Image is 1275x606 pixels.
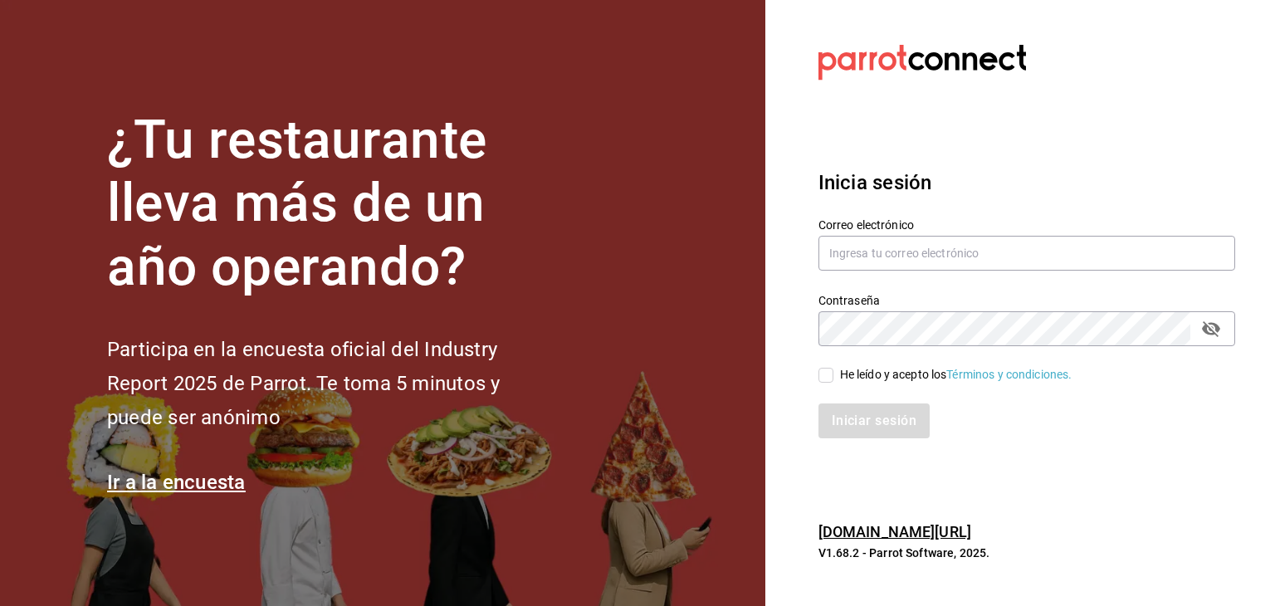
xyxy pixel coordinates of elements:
[840,366,1072,384] div: He leído y acepto los
[818,545,1235,561] p: V1.68.2 - Parrot Software, 2025.
[818,218,1235,230] label: Correo electrónico
[107,471,246,494] a: Ir a la encuesta
[818,168,1235,198] h3: Inicia sesión
[946,368,1072,381] a: Términos y condiciones.
[818,523,971,540] a: [DOMAIN_NAME][URL]
[1197,315,1225,343] button: passwordField
[107,109,555,300] h1: ¿Tu restaurante lleva más de un año operando?
[107,333,555,434] h2: Participa en la encuesta oficial del Industry Report 2025 de Parrot. Te toma 5 minutos y puede se...
[818,294,1235,305] label: Contraseña
[818,236,1235,271] input: Ingresa tu correo electrónico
